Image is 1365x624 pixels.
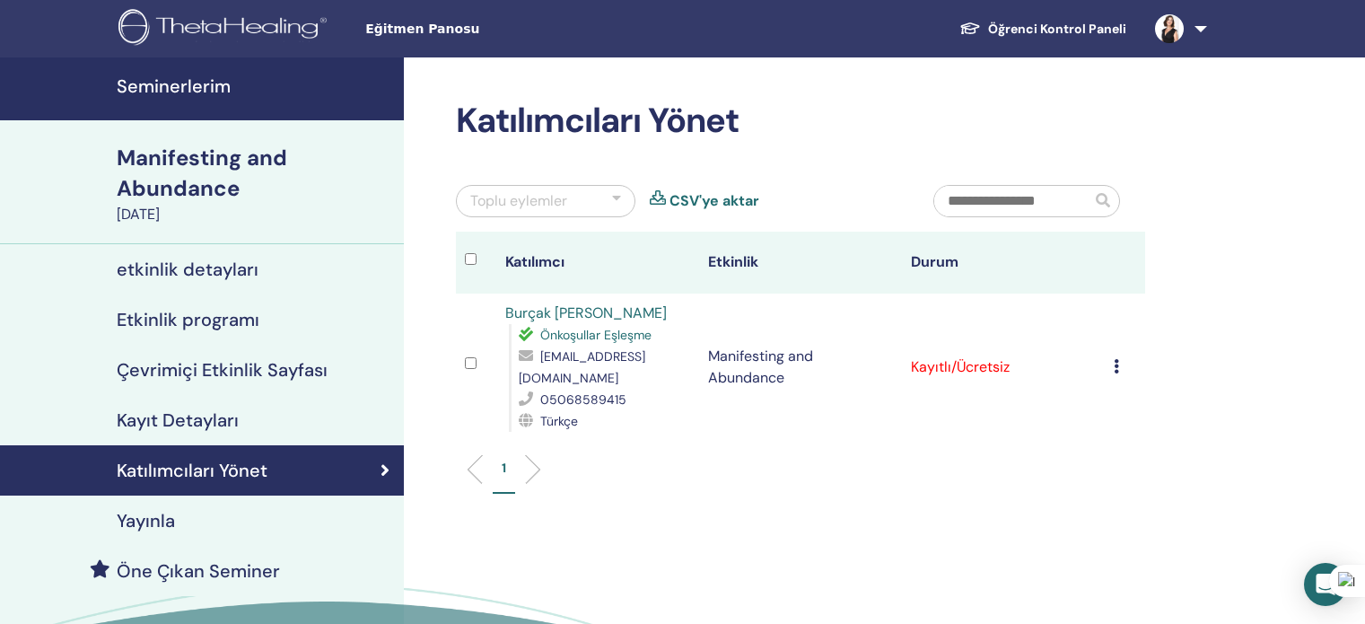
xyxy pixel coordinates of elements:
[470,190,567,212] div: Toplu eylemler
[117,259,258,280] h4: etkinlik detayları
[540,413,578,429] span: Türkçe
[699,294,902,441] td: Manifesting and Abundance
[959,21,981,36] img: graduation-cap-white.svg
[117,510,175,532] h4: Yayınla
[540,327,652,343] span: Önkoşullar Eşleşme
[118,9,333,49] img: logo.png
[945,13,1141,46] a: Öğrenci Kontrol Paneli
[117,309,259,330] h4: Etkinlik programı
[117,143,393,204] div: Manifesting and Abundance
[496,232,699,294] th: Katılımcı
[669,190,759,212] a: CSV'ye aktar
[699,232,902,294] th: Etkinlik
[117,204,393,225] div: [DATE]
[519,348,645,386] span: [EMAIL_ADDRESS][DOMAIN_NAME]
[117,75,393,97] h4: Seminerlerim
[540,391,626,408] span: 05068589415
[117,409,239,431] h4: Kayıt Detayları
[117,359,328,381] h4: Çevrimiçi Etkinlik Sayfası
[1304,563,1347,606] div: Open Intercom Messenger
[117,460,267,481] h4: Katılımcıları Yönet
[505,303,667,322] a: Burçak [PERSON_NAME]
[902,232,1105,294] th: Durum
[117,560,280,582] h4: Öne Çıkan Seminer
[1155,14,1184,43] img: default.jpg
[502,459,506,478] p: 1
[365,20,634,39] span: Eğitmen Panosu
[106,143,404,225] a: Manifesting and Abundance[DATE]
[456,101,1145,142] h2: Katılımcıları Yönet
